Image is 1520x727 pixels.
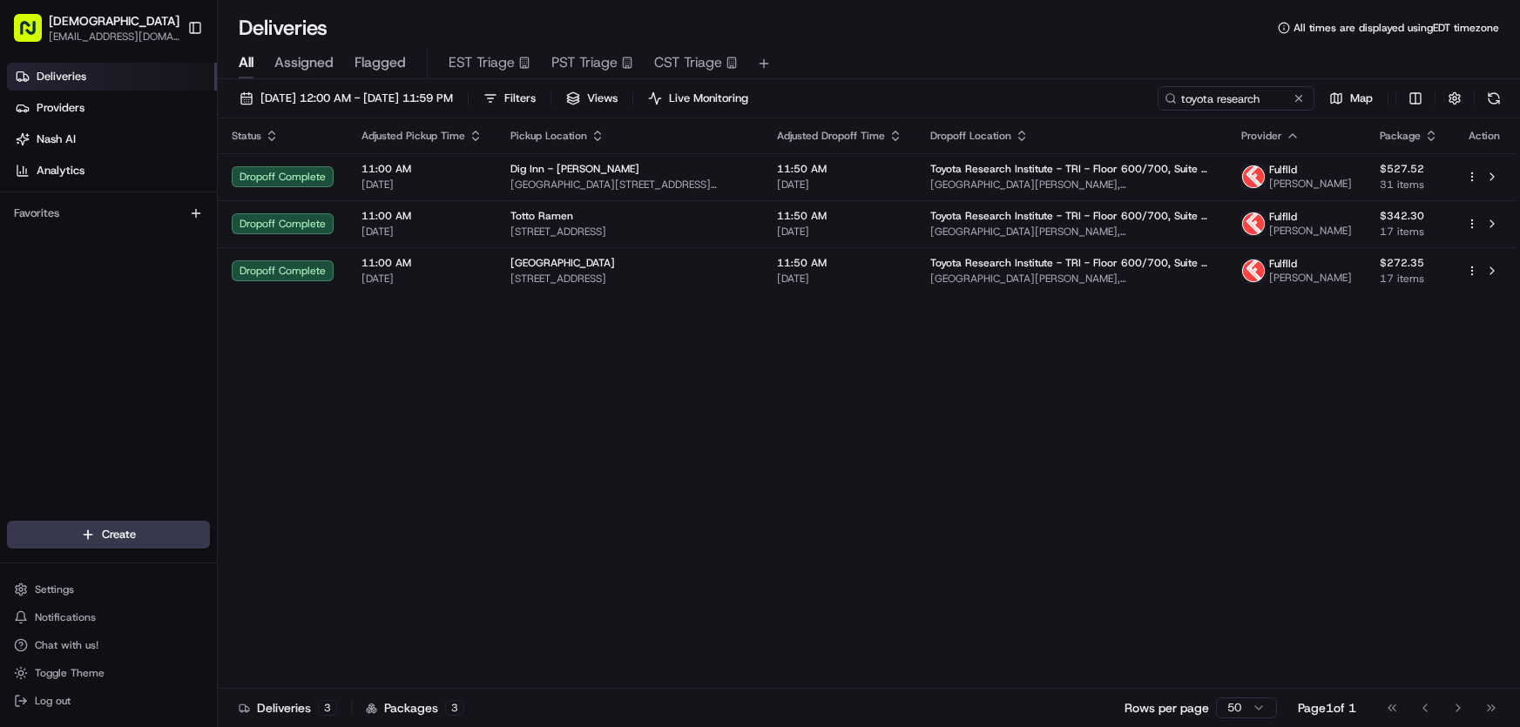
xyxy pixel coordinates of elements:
[274,52,334,73] span: Assigned
[640,86,756,111] button: Live Monitoring
[445,700,464,716] div: 3
[7,7,180,49] button: [DEMOGRAPHIC_DATA][EMAIL_ADDRESS][DOMAIN_NAME]
[318,700,337,716] div: 3
[777,209,902,223] span: 11:50 AM
[1269,224,1352,238] span: [PERSON_NAME]
[510,178,749,192] span: [GEOGRAPHIC_DATA][STREET_ADDRESS][GEOGRAPHIC_DATA]
[930,178,1213,192] span: [GEOGRAPHIC_DATA][PERSON_NAME], [STREET_ADDRESS][PERSON_NAME]
[1241,129,1282,143] span: Provider
[37,163,84,178] span: Analytics
[1380,129,1421,143] span: Package
[930,225,1213,239] span: [GEOGRAPHIC_DATA][PERSON_NAME], [STREET_ADDRESS][PERSON_NAME]
[35,610,96,624] span: Notifications
[1482,86,1506,111] button: Refresh
[1350,91,1373,106] span: Map
[504,91,536,106] span: Filters
[361,256,483,270] span: 11:00 AM
[669,91,748,106] span: Live Monitoring
[239,52,253,73] span: All
[930,129,1011,143] span: Dropoff Location
[1380,209,1438,223] span: $342.30
[558,86,625,111] button: Views
[449,52,515,73] span: EST Triage
[7,125,217,153] a: Nash AI
[1242,165,1265,188] img: profile_Fulflld_OnFleet_Thistle_SF.png
[551,52,618,73] span: PST Triage
[35,666,105,680] span: Toggle Theme
[366,699,464,717] div: Packages
[930,209,1213,223] span: Toyota Research Institute - TRI - Floor 600/700, Suite 6-501
[7,157,217,185] a: Analytics
[49,12,179,30] button: [DEMOGRAPHIC_DATA]
[7,63,217,91] a: Deliveries
[1294,21,1499,35] span: All times are displayed using EDT timezone
[510,272,749,286] span: [STREET_ADDRESS]
[361,162,483,176] span: 11:00 AM
[37,69,86,84] span: Deliveries
[777,256,902,270] span: 11:50 AM
[510,225,749,239] span: [STREET_ADDRESS]
[239,699,337,717] div: Deliveries
[361,225,483,239] span: [DATE]
[355,52,406,73] span: Flagged
[37,100,84,116] span: Providers
[37,131,76,147] span: Nash AI
[1269,163,1297,177] span: Fulflld
[510,162,639,176] span: Dig Inn - [PERSON_NAME]
[476,86,544,111] button: Filters
[654,52,722,73] span: CST Triage
[1321,86,1381,111] button: Map
[1125,699,1209,717] p: Rows per page
[587,91,618,106] span: Views
[1380,162,1438,176] span: $527.52
[510,256,615,270] span: [GEOGRAPHIC_DATA]
[49,30,179,44] button: [EMAIL_ADDRESS][DOMAIN_NAME]
[1269,271,1352,285] span: [PERSON_NAME]
[7,689,210,713] button: Log out
[1380,225,1438,239] span: 17 items
[510,209,573,223] span: Totto Ramen
[1242,259,1265,282] img: profile_Fulflld_OnFleet_Thistle_SF.png
[510,129,587,143] span: Pickup Location
[7,605,210,629] button: Notifications
[232,129,261,143] span: Status
[1269,210,1297,224] span: Fulflld
[777,129,885,143] span: Adjusted Dropoff Time
[35,582,74,596] span: Settings
[7,199,210,227] div: Favorites
[1298,699,1356,717] div: Page 1 of 1
[232,86,461,111] button: [DATE] 12:00 AM - [DATE] 11:59 PM
[7,94,217,122] a: Providers
[7,521,210,549] button: Create
[1380,256,1438,270] span: $272.35
[777,272,902,286] span: [DATE]
[1466,129,1503,143] div: Action
[361,178,483,192] span: [DATE]
[930,272,1213,286] span: [GEOGRAPHIC_DATA][PERSON_NAME], [STREET_ADDRESS][PERSON_NAME]
[1269,177,1352,191] span: [PERSON_NAME]
[930,162,1213,176] span: Toyota Research Institute - TRI - Floor 600/700, Suite 6-501
[102,527,136,542] span: Create
[361,272,483,286] span: [DATE]
[7,661,210,685] button: Toggle Theme
[361,129,465,143] span: Adjusted Pickup Time
[1380,178,1438,192] span: 31 items
[1269,257,1297,271] span: Fulflld
[930,256,1213,270] span: Toyota Research Institute - TRI - Floor 600/700, Suite 6-501
[361,209,483,223] span: 11:00 AM
[35,638,98,652] span: Chat with us!
[1380,272,1438,286] span: 17 items
[7,633,210,657] button: Chat with us!
[1242,212,1265,235] img: profile_Fulflld_OnFleet_Thistle_SF.png
[1158,86,1314,111] input: Type to search
[777,178,902,192] span: [DATE]
[777,162,902,176] span: 11:50 AM
[777,225,902,239] span: [DATE]
[239,14,328,42] h1: Deliveries
[7,577,210,602] button: Settings
[35,694,71,708] span: Log out
[260,91,453,106] span: [DATE] 12:00 AM - [DATE] 11:59 PM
